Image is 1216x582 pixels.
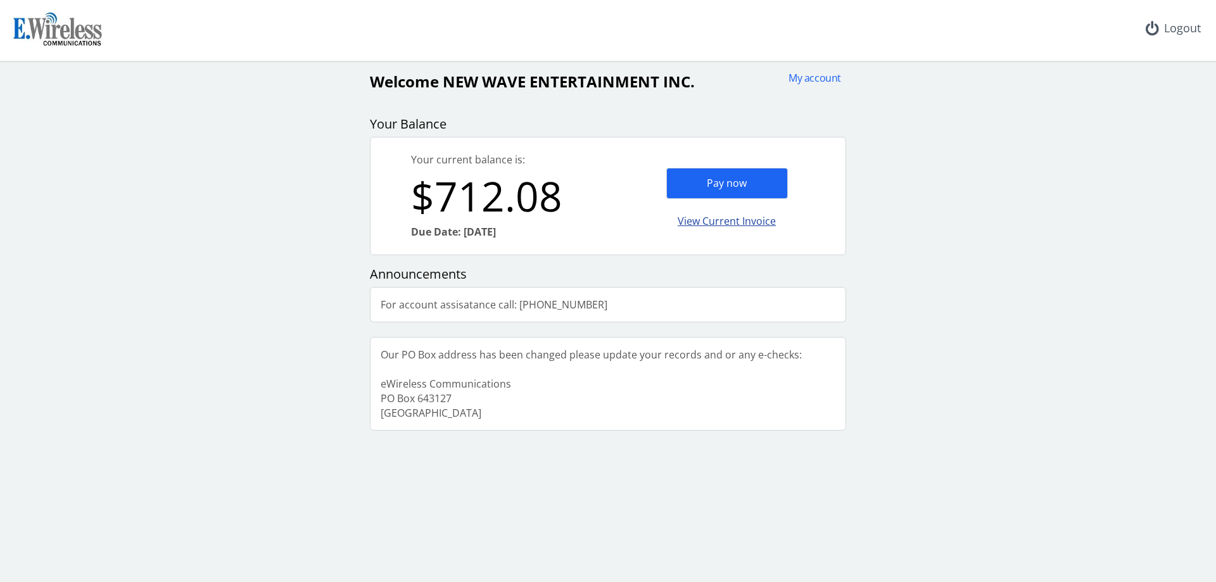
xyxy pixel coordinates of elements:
div: For account assisatance call: [PHONE_NUMBER] [370,288,617,322]
div: Pay now [666,168,788,199]
span: Welcome [370,71,439,92]
div: View Current Invoice [666,206,788,236]
div: Due Date: [DATE] [411,225,608,239]
div: $712.08 [411,167,608,225]
span: Your Balance [370,115,446,132]
div: My account [780,71,841,85]
div: Your current balance is: [411,153,608,167]
span: Announcements [370,265,467,282]
div: Our PO Box address has been changed please update your records and or any e-checks: eWireless Com... [370,338,812,430]
span: NEW WAVE ENTERTAINMENT INC. [443,71,695,92]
